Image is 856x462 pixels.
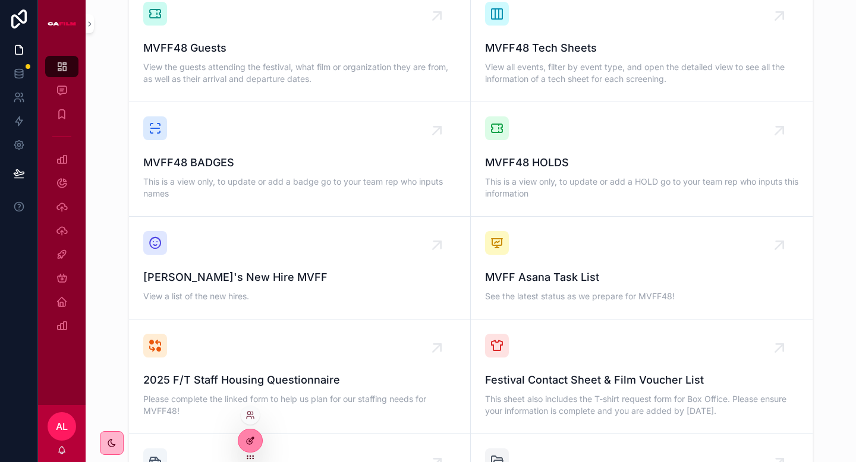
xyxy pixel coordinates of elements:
[143,269,456,286] span: [PERSON_NAME]'s New Hire MVFF
[56,419,68,433] span: AL
[485,61,798,85] span: View all events, filter by event type, and open the detailed view to see all the information of a...
[143,154,456,171] span: MVFF48 BADGES
[485,269,798,286] span: MVFF Asana Task List
[485,154,798,171] span: MVFF48 HOLDS
[143,372,456,388] span: 2025 F/T Staff Housing Questionnaire
[143,290,456,302] span: View a list of the new hires.
[143,393,456,417] span: Please complete the linked form to help us plan for our staffing needs for MVFF48!
[143,61,456,85] span: View the guests attending the festival, what film or organization they are from, as well as their...
[471,217,813,319] a: MVFF Asana Task ListSee the latest status as we prepare for MVFF48!
[143,40,456,56] span: MVFF48 Guests
[129,319,471,434] a: 2025 F/T Staff Housing QuestionnairePlease complete the linked form to help us plan for our staff...
[143,176,456,200] span: This is a view only, to update or add a badge go to your team rep who inputs names
[485,372,798,388] span: Festival Contact Sheet & Film Voucher List
[485,393,798,417] span: This sheet also includes the T-shirt request form for Box Office. Please ensure your information ...
[485,176,798,200] span: This is a view only, to update or add a HOLD go to your team rep who inputs this information
[471,319,813,434] a: Festival Contact Sheet & Film Voucher ListThis sheet also includes the T-shirt request form for B...
[485,40,798,56] span: MVFF48 Tech Sheets
[485,290,798,302] span: See the latest status as we prepare for MVFF48!
[129,102,471,217] a: MVFF48 BADGESThis is a view only, to update or add a badge go to your team rep who inputs names
[38,48,86,352] div: scrollable content
[48,14,76,33] img: App logo
[471,102,813,217] a: MVFF48 HOLDSThis is a view only, to update or add a HOLD go to your team rep who inputs this info...
[129,217,471,319] a: [PERSON_NAME]'s New Hire MVFFView a list of the new hires.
